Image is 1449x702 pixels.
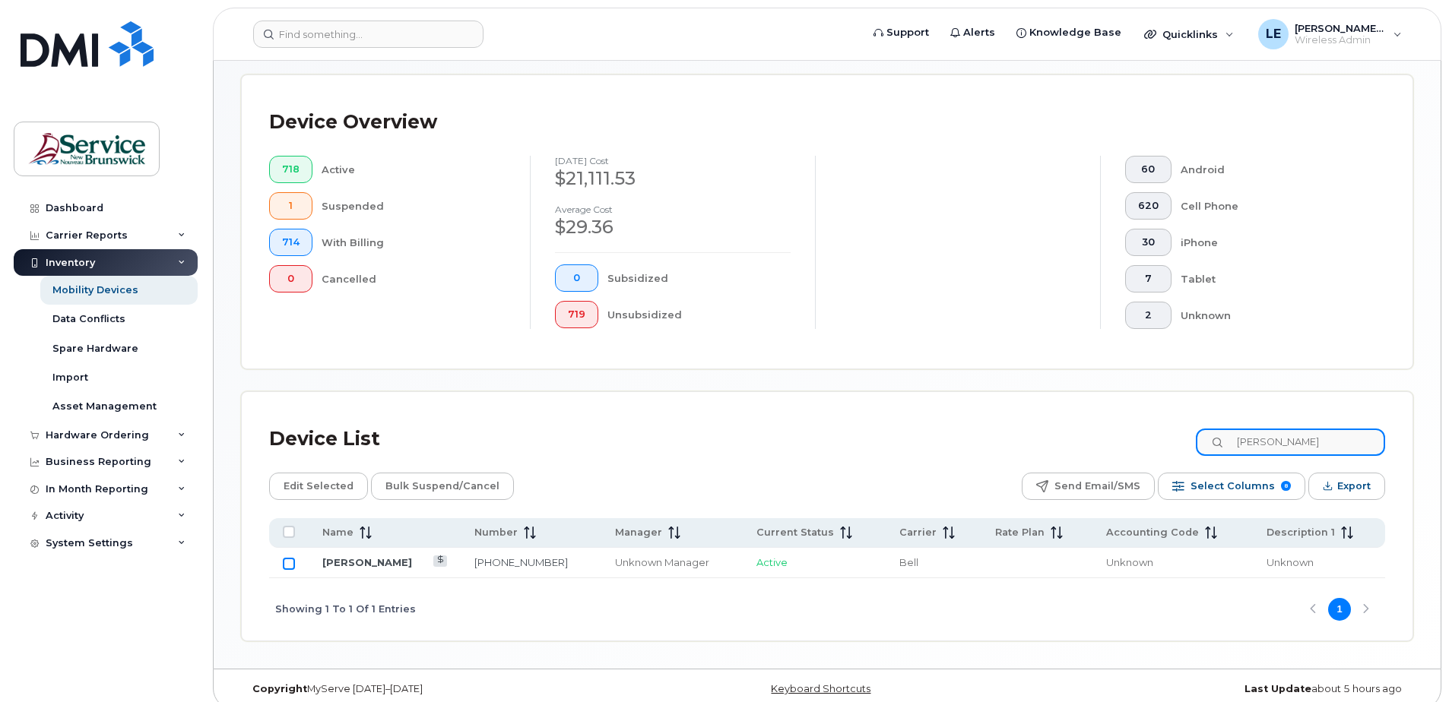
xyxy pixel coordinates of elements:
span: Showing 1 To 1 Of 1 Entries [275,598,416,621]
span: Carrier [899,526,937,539]
a: Alerts [940,17,1006,48]
button: 719 [555,301,598,328]
button: Page 1 [1328,598,1351,621]
span: 0 [282,273,300,285]
a: [PHONE_NUMBER] [474,556,568,568]
span: 718 [282,163,300,175]
span: Send Email/SMS [1054,475,1140,498]
span: Description 1 [1267,526,1335,539]
span: Alerts [963,25,995,40]
div: Unsubsidized [607,301,791,328]
span: Knowledge Base [1029,25,1121,40]
span: Wireless Admin [1295,34,1386,46]
span: Number [474,526,518,539]
span: Active [756,556,788,568]
span: LE [1266,25,1281,43]
button: Select Columns 8 [1158,473,1305,500]
span: 1 [282,200,300,212]
div: With Billing [322,229,506,256]
button: Send Email/SMS [1022,473,1155,500]
div: Android [1181,156,1362,183]
span: Edit Selected [284,475,354,498]
span: Support [886,25,929,40]
strong: Last Update [1244,683,1311,694]
a: Keyboard Shortcuts [771,683,870,694]
button: 0 [555,264,598,292]
button: Edit Selected [269,473,368,500]
a: [PERSON_NAME] [322,556,412,568]
input: Find something... [253,21,484,48]
span: 8 [1281,481,1291,491]
button: 718 [269,156,312,183]
div: Cancelled [322,265,506,292]
div: $21,111.53 [555,166,791,191]
div: Unknown [1181,302,1362,329]
span: Manager [615,526,662,539]
div: Subsidized [607,264,791,292]
input: Search Device List ... [1196,428,1385,456]
div: $29.36 [555,214,791,240]
span: Bulk Suspend/Cancel [385,475,499,498]
span: Current Status [756,526,834,539]
div: Unknown Manager [615,555,729,570]
span: 30 [1138,236,1159,248]
div: about 5 hours ago [1023,683,1413,695]
button: Bulk Suspend/Cancel [371,473,514,500]
button: 7 [1125,265,1172,292]
button: 714 [269,229,312,256]
span: 719 [568,308,585,321]
button: 620 [1125,192,1172,220]
div: Suspended [322,192,506,220]
span: [PERSON_NAME] (SD/DS) [1295,22,1386,34]
button: 1 [269,192,312,220]
span: Bell [899,556,918,568]
span: Name [322,526,354,539]
span: Accounting Code [1106,526,1199,539]
h4: Average cost [555,204,791,214]
span: Select Columns [1191,475,1275,498]
button: 2 [1125,302,1172,329]
button: 60 [1125,156,1172,183]
a: View Last Bill [433,555,448,567]
span: Quicklinks [1162,28,1218,40]
span: 0 [568,272,585,284]
h4: [DATE] cost [555,156,791,166]
div: Active [322,156,506,183]
a: Knowledge Base [1006,17,1132,48]
span: Unknown [1106,556,1153,568]
div: Cell Phone [1181,192,1362,220]
div: Quicklinks [1134,19,1244,49]
div: Device List [269,419,380,459]
span: 60 [1138,163,1159,175]
span: 620 [1138,200,1159,212]
div: iPhone [1181,229,1362,256]
button: 30 [1125,229,1172,256]
button: Export [1308,473,1385,500]
strong: Copyright [252,683,307,694]
span: 2 [1138,309,1159,321]
span: 7 [1138,273,1159,285]
a: Support [863,17,940,48]
span: Rate Plan [995,526,1045,539]
div: Lofstrom, Erin (SD/DS) [1248,19,1413,49]
div: MyServe [DATE]–[DATE] [241,683,632,695]
button: 0 [269,265,312,292]
div: Tablet [1181,265,1362,292]
div: Device Overview [269,103,437,142]
span: Unknown [1267,556,1314,568]
span: 714 [282,236,300,248]
span: Export [1337,475,1371,498]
